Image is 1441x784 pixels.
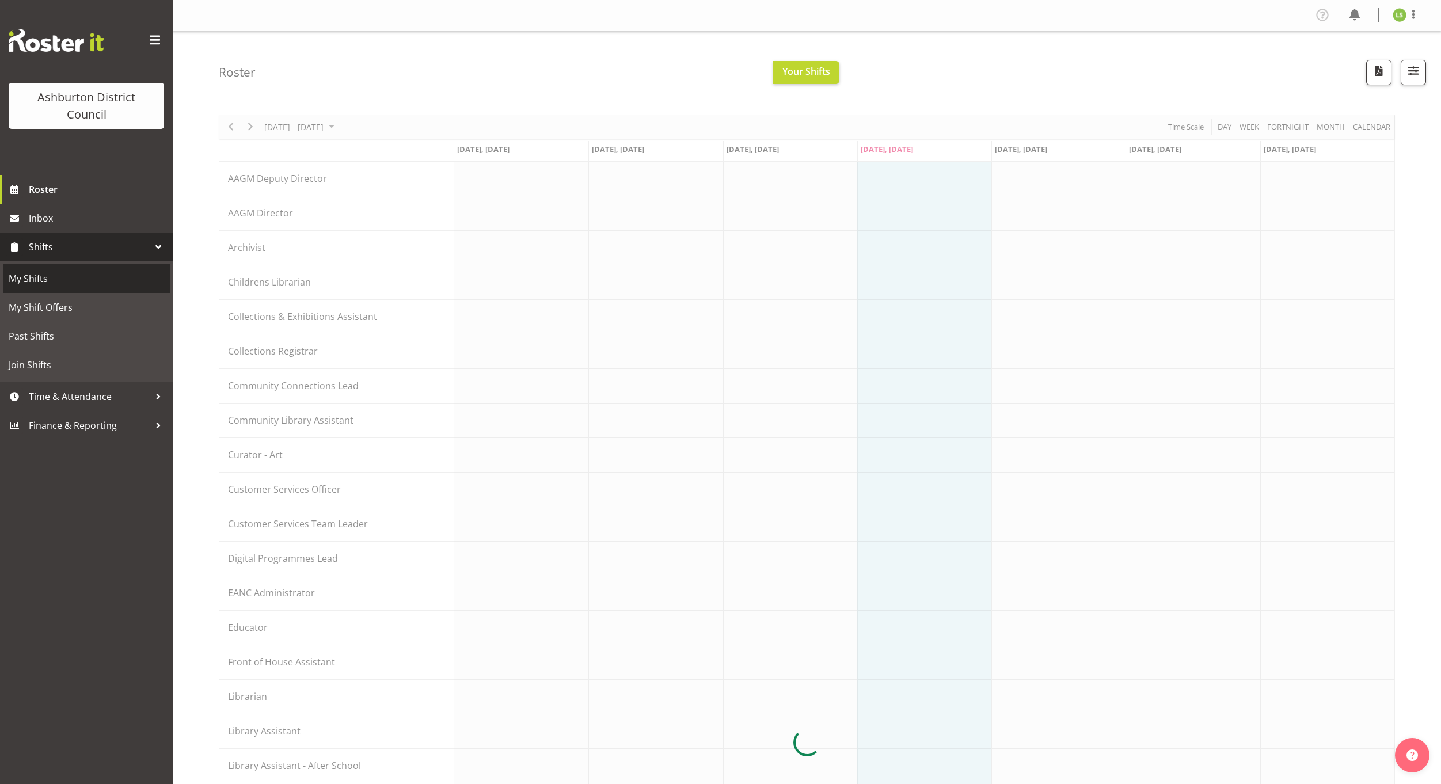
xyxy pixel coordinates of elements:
[29,388,150,405] span: Time & Attendance
[219,66,256,79] h4: Roster
[29,210,167,227] span: Inbox
[773,61,839,84] button: Your Shifts
[9,356,164,374] span: Join Shifts
[3,322,170,351] a: Past Shifts
[9,29,104,52] img: Rosterit website logo
[29,181,167,198] span: Roster
[3,351,170,379] a: Join Shifts
[782,65,830,78] span: Your Shifts
[3,293,170,322] a: My Shift Offers
[9,270,164,287] span: My Shifts
[29,417,150,434] span: Finance & Reporting
[1401,60,1426,85] button: Filter Shifts
[9,299,164,316] span: My Shift Offers
[1406,749,1418,761] img: help-xxl-2.png
[3,264,170,293] a: My Shifts
[20,89,153,123] div: Ashburton District Council
[9,328,164,345] span: Past Shifts
[29,238,150,256] span: Shifts
[1366,60,1391,85] button: Download a PDF of the roster according to the set date range.
[1393,8,1406,22] img: liam-stewart8677.jpg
